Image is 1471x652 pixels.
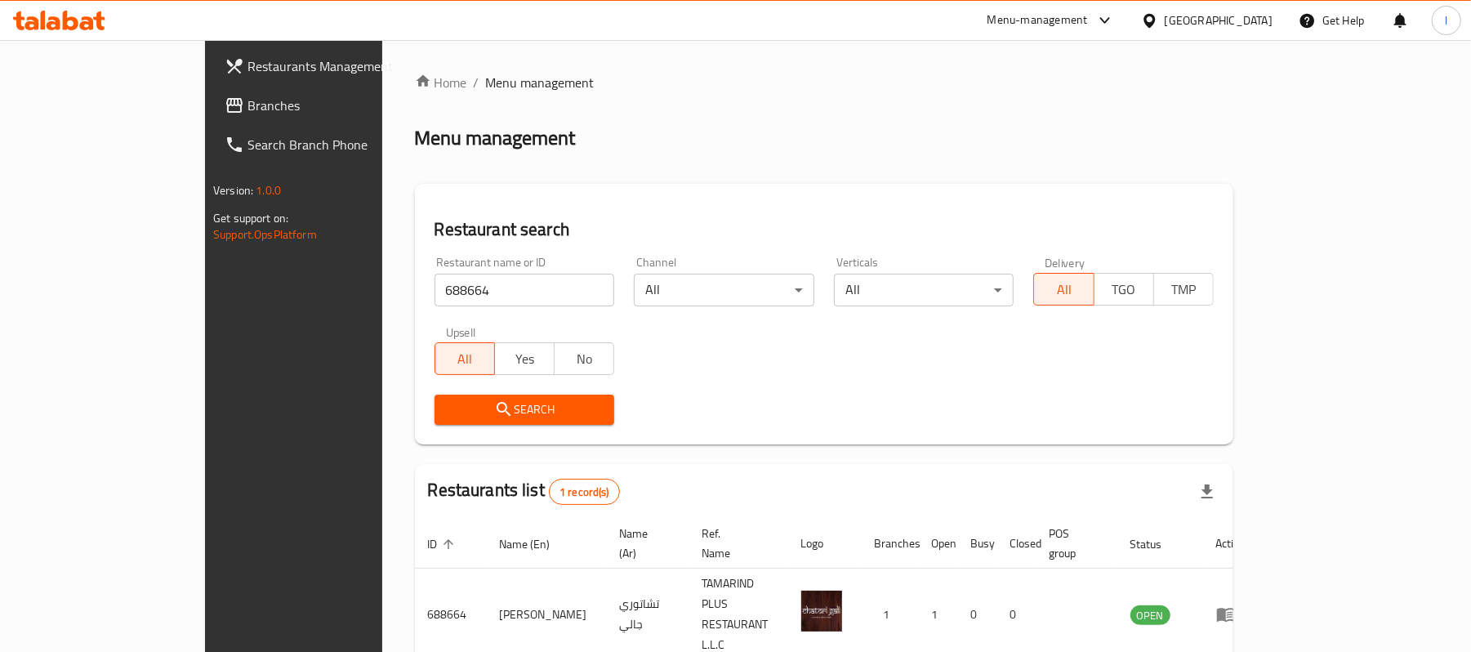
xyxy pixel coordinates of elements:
span: All [1041,278,1087,301]
span: No [561,347,608,371]
button: Yes [494,342,555,375]
div: All [634,274,814,306]
a: Support.OpsPlatform [213,224,317,245]
span: TMP [1161,278,1207,301]
div: All [834,274,1014,306]
span: POS group [1050,524,1098,563]
a: Branches [212,86,451,125]
label: Delivery [1045,257,1085,268]
div: Total records count [549,479,620,505]
button: TGO [1094,273,1154,306]
div: Menu-management [987,11,1088,30]
input: Search for restaurant name or ID.. [435,274,615,306]
th: Action [1203,519,1259,569]
th: Open [919,519,958,569]
a: Restaurants Management [212,47,451,86]
h2: Restaurants list [428,478,620,505]
span: All [442,347,488,371]
span: OPEN [1130,606,1170,625]
button: All [435,342,495,375]
span: 1.0.0 [256,180,281,201]
th: Logo [788,519,862,569]
button: All [1033,273,1094,306]
div: [GEOGRAPHIC_DATA] [1165,11,1273,29]
img: Chatori Gali [801,591,842,632]
label: Upsell [446,326,476,337]
span: Ref. Name [702,524,769,563]
h2: Restaurant search [435,217,1214,242]
button: Search [435,395,615,425]
th: Busy [958,519,997,569]
h2: Menu management [415,125,576,151]
th: Closed [997,519,1036,569]
button: No [554,342,614,375]
span: ID [428,534,459,554]
nav: breadcrumb [415,73,1233,92]
a: Search Branch Phone [212,125,451,164]
span: Yes [501,347,548,371]
span: Branches [247,96,438,115]
span: Get support on: [213,208,288,229]
div: OPEN [1130,605,1170,625]
div: Export file [1188,472,1227,511]
span: TGO [1101,278,1148,301]
th: Branches [862,519,919,569]
span: Name (Ar) [620,524,670,563]
span: Search [448,400,602,420]
span: Version: [213,180,253,201]
span: l [1445,11,1447,29]
span: Name (En) [500,534,572,554]
button: TMP [1153,273,1214,306]
span: 1 record(s) [550,485,619,500]
span: Menu management [486,73,595,92]
div: Menu [1216,605,1246,624]
span: Status [1130,534,1183,554]
span: Restaurants Management [247,56,438,76]
li: / [474,73,479,92]
span: Search Branch Phone [247,135,438,154]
